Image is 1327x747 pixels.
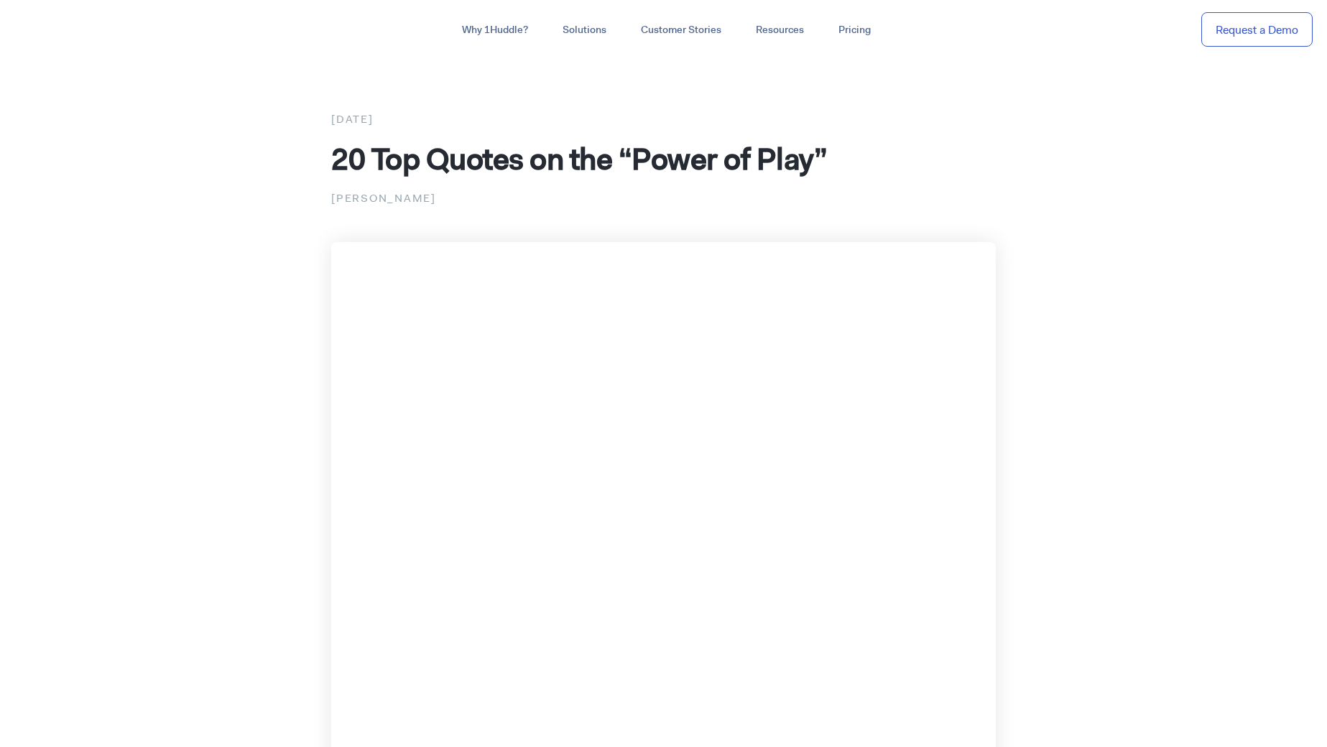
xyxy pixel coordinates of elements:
[331,110,996,129] div: [DATE]
[331,189,996,208] p: [PERSON_NAME]
[624,17,739,43] a: Customer Stories
[331,139,827,179] span: 20 Top Quotes on the “Power of Play”
[445,17,545,43] a: Why 1Huddle?
[1201,12,1313,47] a: Request a Demo
[739,17,821,43] a: Resources
[14,16,117,43] img: ...
[545,17,624,43] a: Solutions
[821,17,888,43] a: Pricing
